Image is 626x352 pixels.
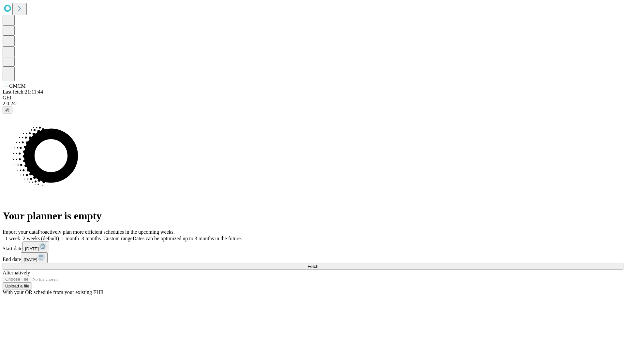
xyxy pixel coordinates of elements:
[103,236,132,241] span: Custom range
[25,246,39,251] span: [DATE]
[3,210,623,222] h1: Your planner is empty
[82,236,101,241] span: 3 months
[62,236,79,241] span: 1 month
[22,242,49,252] button: [DATE]
[3,242,623,252] div: Start date
[3,95,623,101] div: GEI
[3,229,38,235] span: Import your data
[3,270,30,275] span: Alternatively
[5,236,20,241] span: 1 week
[5,108,10,112] span: @
[3,101,623,107] div: 2.0.241
[3,289,104,295] span: With your OR schedule from your existing EHR
[21,252,48,263] button: [DATE]
[3,107,12,113] button: @
[23,257,37,262] span: [DATE]
[307,264,318,269] span: Fetch
[133,236,242,241] span: Dates can be optimized up to 3 months in the future.
[23,236,59,241] span: 2 weeks (default)
[9,83,26,89] span: GMCM
[3,283,32,289] button: Upload a file
[3,89,43,95] span: Last fetch: 21:11:44
[3,263,623,270] button: Fetch
[3,252,623,263] div: End date
[38,229,175,235] span: Proactively plan more efficient schedules in the upcoming weeks.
